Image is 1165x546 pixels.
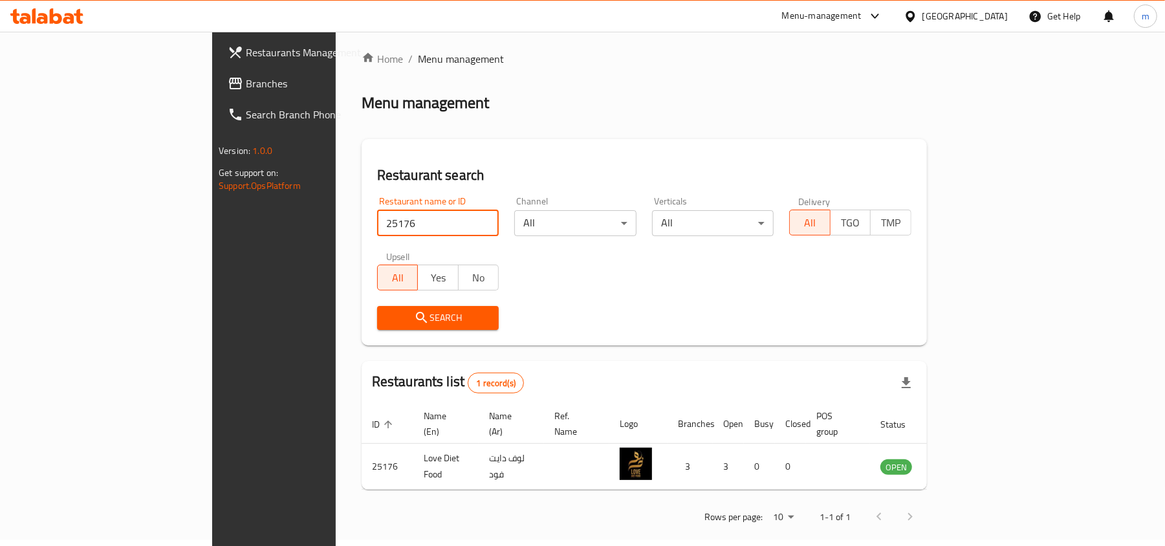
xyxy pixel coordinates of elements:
[362,93,489,113] h2: Menu management
[372,372,524,393] h2: Restaurants list
[464,268,494,287] span: No
[713,444,744,490] td: 3
[418,51,504,67] span: Menu management
[768,508,799,527] div: Rows per page:
[377,210,499,236] input: Search for restaurant name or ID..
[468,373,524,393] div: Total records count
[408,51,413,67] li: /
[372,417,397,432] span: ID
[775,444,806,490] td: 0
[387,310,489,326] span: Search
[830,210,871,235] button: TGO
[377,265,419,290] button: All
[870,210,911,235] button: TMP
[219,142,250,159] span: Version:
[217,68,407,99] a: Branches
[377,166,911,185] h2: Restaurant search
[880,460,912,475] span: OPEN
[386,252,410,261] label: Upsell
[246,76,397,91] span: Branches
[424,408,463,439] span: Name (En)
[668,404,713,444] th: Branches
[876,213,906,232] span: TMP
[383,268,413,287] span: All
[704,509,763,525] p: Rows per page:
[489,408,528,439] span: Name (Ar)
[782,8,862,24] div: Menu-management
[479,444,544,490] td: لوف دايت فود
[891,367,922,399] div: Export file
[246,45,397,60] span: Restaurants Management
[252,142,272,159] span: 1.0.0
[417,265,459,290] button: Yes
[795,213,825,232] span: All
[362,51,927,67] nav: breadcrumb
[219,177,301,194] a: Support.OpsPlatform
[458,265,499,290] button: No
[554,408,594,439] span: Ref. Name
[816,408,855,439] span: POS group
[836,213,866,232] span: TGO
[377,306,499,330] button: Search
[880,459,912,475] div: OPEN
[219,164,278,181] span: Get support on:
[652,210,774,236] div: All
[217,37,407,68] a: Restaurants Management
[1142,9,1149,23] span: m
[922,9,1008,23] div: [GEOGRAPHIC_DATA]
[468,377,523,389] span: 1 record(s)
[775,404,806,444] th: Closed
[713,404,744,444] th: Open
[744,444,775,490] td: 0
[246,107,397,122] span: Search Branch Phone
[789,210,831,235] button: All
[880,417,922,432] span: Status
[217,99,407,130] a: Search Branch Phone
[514,210,637,236] div: All
[798,197,831,206] label: Delivery
[620,448,652,480] img: Love Diet Food
[744,404,775,444] th: Busy
[820,509,851,525] p: 1-1 of 1
[609,404,668,444] th: Logo
[668,444,713,490] td: 3
[413,444,479,490] td: Love Diet Food
[423,268,453,287] span: Yes
[362,404,983,490] table: enhanced table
